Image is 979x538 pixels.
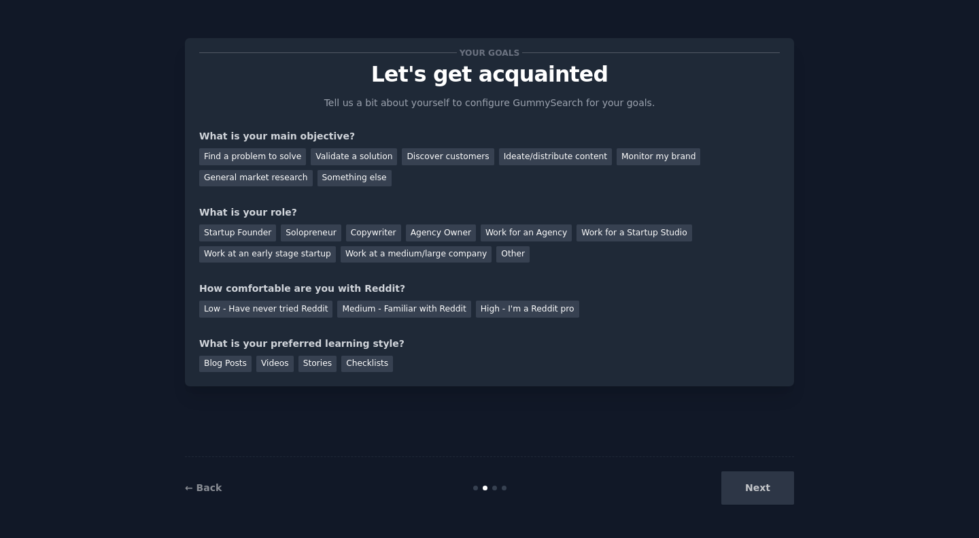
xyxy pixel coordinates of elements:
[281,224,341,241] div: Solopreneur
[199,224,276,241] div: Startup Founder
[185,482,222,493] a: ← Back
[199,148,306,165] div: Find a problem to solve
[617,148,700,165] div: Monitor my brand
[199,246,336,263] div: Work at an early stage startup
[481,224,572,241] div: Work for an Agency
[199,63,780,86] p: Let's get acquainted
[341,356,393,373] div: Checklists
[346,224,401,241] div: Copywriter
[199,205,780,220] div: What is your role?
[199,337,780,351] div: What is your preferred learning style?
[577,224,691,241] div: Work for a Startup Studio
[476,301,579,318] div: High - I'm a Reddit pro
[337,301,470,318] div: Medium - Familiar with Reddit
[406,224,476,241] div: Agency Owner
[499,148,612,165] div: Ideate/distribute content
[199,129,780,144] div: What is your main objective?
[402,148,494,165] div: Discover customers
[199,282,780,296] div: How comfortable are you with Reddit?
[317,170,392,187] div: Something else
[256,356,294,373] div: Videos
[496,246,530,263] div: Other
[199,356,252,373] div: Blog Posts
[457,46,522,60] span: Your goals
[311,148,397,165] div: Validate a solution
[318,96,661,110] p: Tell us a bit about yourself to configure GummySearch for your goals.
[199,301,332,318] div: Low - Have never tried Reddit
[298,356,337,373] div: Stories
[199,170,313,187] div: General market research
[341,246,492,263] div: Work at a medium/large company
